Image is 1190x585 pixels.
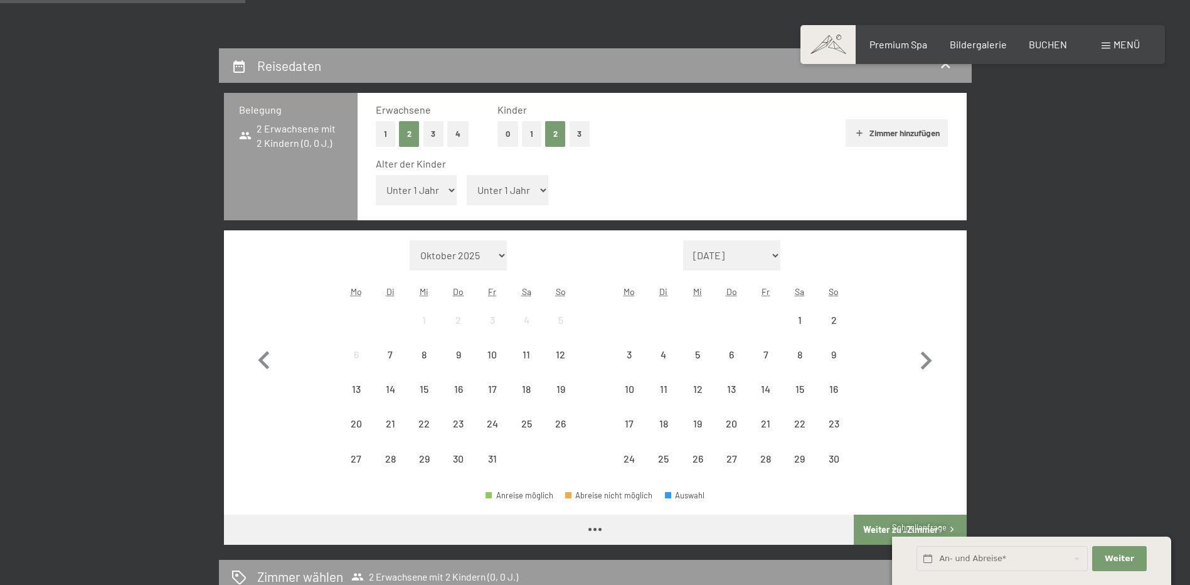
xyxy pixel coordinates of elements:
[341,384,372,416] div: 13
[748,372,782,406] div: Anreise nicht möglich
[647,338,681,372] div: Tue Nov 04 2025
[509,372,543,406] div: Anreise nicht möglich
[442,407,475,441] div: Anreise nicht möglich
[511,350,542,381] div: 11
[373,441,407,475] div: Anreise nicht möglich
[647,407,681,441] div: Anreise nicht möglich
[543,372,577,406] div: Anreise nicht möglich
[407,407,441,441] div: Wed Oct 22 2025
[784,384,815,416] div: 15
[612,338,646,372] div: Anreise nicht möglich
[375,419,406,450] div: 21
[818,350,849,381] div: 9
[341,350,372,381] div: 6
[351,571,518,583] span: 2 Erwachsene mit 2 Kindern (0, 0 J.)
[545,419,576,450] div: 26
[726,286,737,297] abbr: Donnerstag
[442,441,475,475] div: Anreise nicht möglich
[545,350,576,381] div: 12
[376,121,395,147] button: 1
[647,441,681,475] div: Tue Nov 25 2025
[795,286,804,297] abbr: Samstag
[612,407,646,441] div: Mon Nov 17 2025
[624,286,635,297] abbr: Montag
[543,407,577,441] div: Sun Oct 26 2025
[908,240,944,476] button: Nächster Monat
[817,372,851,406] div: Anreise nicht möglich
[373,338,407,372] div: Anreise nicht möglich
[817,303,851,336] div: Anreise nicht möglich
[681,407,715,441] div: Anreise nicht möglich
[386,286,395,297] abbr: Dienstag
[612,441,646,475] div: Anreise nicht möglich
[612,372,646,406] div: Anreise nicht möglich
[407,303,441,336] div: Wed Oct 01 2025
[543,303,577,336] div: Sun Oct 05 2025
[341,419,372,450] div: 20
[408,384,440,416] div: 15
[748,338,782,372] div: Anreise nicht möglich
[614,454,645,485] div: 24
[648,419,679,450] div: 18
[373,338,407,372] div: Tue Oct 07 2025
[407,372,441,406] div: Wed Oct 15 2025
[715,372,748,406] div: Anreise nicht möglich
[715,407,748,441] div: Anreise nicht möglich
[511,419,542,450] div: 25
[443,419,474,450] div: 23
[339,338,373,372] div: Anreise nicht möglich
[447,121,469,147] button: 4
[614,419,645,450] div: 17
[681,441,715,475] div: Anreise nicht möglich
[407,441,441,475] div: Wed Oct 29 2025
[543,338,577,372] div: Sun Oct 12 2025
[612,441,646,475] div: Mon Nov 24 2025
[681,441,715,475] div: Wed Nov 26 2025
[477,315,508,346] div: 3
[681,338,715,372] div: Anreise nicht möglich
[715,338,748,372] div: Anreise nicht möglich
[475,372,509,406] div: Fri Oct 17 2025
[748,372,782,406] div: Fri Nov 14 2025
[373,441,407,475] div: Tue Oct 28 2025
[817,303,851,336] div: Sun Nov 02 2025
[869,38,927,50] a: Premium Spa
[488,286,496,297] abbr: Freitag
[475,338,509,372] div: Fri Oct 10 2025
[570,121,590,147] button: 3
[647,338,681,372] div: Anreise nicht möglich
[748,441,782,475] div: Anreise nicht möglich
[443,454,474,485] div: 30
[817,407,851,441] div: Sun Nov 23 2025
[817,338,851,372] div: Sun Nov 09 2025
[784,350,815,381] div: 8
[784,315,815,346] div: 1
[408,350,440,381] div: 8
[375,350,406,381] div: 7
[509,338,543,372] div: Sat Oct 11 2025
[375,454,406,485] div: 28
[407,303,441,336] div: Anreise nicht möglich
[475,407,509,441] div: Anreise nicht möglich
[407,338,441,372] div: Anreise nicht möglich
[376,157,938,171] div: Alter der Kinder
[681,372,715,406] div: Wed Nov 12 2025
[715,441,748,475] div: Anreise nicht möglich
[475,441,509,475] div: Anreise nicht möglich
[647,372,681,406] div: Anreise nicht möglich
[545,384,576,416] div: 19
[556,286,566,297] abbr: Sonntag
[950,38,1007,50] a: Bildergalerie
[762,286,770,297] abbr: Freitag
[545,121,566,147] button: 2
[475,372,509,406] div: Anreise nicht möglich
[715,372,748,406] div: Thu Nov 13 2025
[509,407,543,441] div: Sat Oct 25 2025
[648,454,679,485] div: 25
[784,454,815,485] div: 29
[783,303,817,336] div: Sat Nov 01 2025
[442,303,475,336] div: Thu Oct 02 2025
[477,419,508,450] div: 24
